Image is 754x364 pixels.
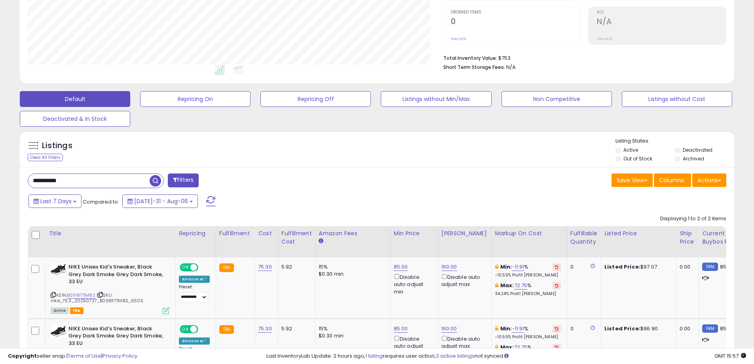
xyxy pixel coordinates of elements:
a: 72.75 [514,282,528,290]
div: Disable auto adjust min [394,273,432,295]
div: Disable auto adjust max [441,334,486,350]
b: Total Inventory Value: [443,55,497,61]
small: Prev: N/A [451,36,466,41]
div: seller snap | | [8,353,137,360]
h2: N/A [597,17,726,28]
div: Title [49,229,172,238]
div: 5.92 [281,263,309,271]
div: Min Price [394,229,435,238]
li: $753 [443,53,720,62]
span: [DATE]-31 - Aug-06 [134,197,188,205]
button: Listings without Cost [622,91,732,107]
b: Listed Price: [604,325,640,332]
b: NIKE Unisex Kid's Sneaker, Black Grey Dark Smoke Grey Dark Smoke, 33 EU [68,325,165,349]
span: Compared to: [83,198,119,206]
span: OFF [197,264,210,271]
div: 0 [570,325,595,332]
span: OFF [197,326,210,332]
p: Listing States: [615,137,734,145]
a: 1 listing [365,352,383,360]
small: Prev: N/A [597,36,612,41]
a: B098F71M8S [67,292,95,299]
h2: 0 [451,17,580,28]
b: Min: [500,263,512,271]
span: ON [180,326,190,332]
a: 3 active listings [436,352,475,360]
p: -10.55% Profit [PERSON_NAME] [495,334,561,340]
div: Amazon AI * [179,337,210,345]
label: Archived [683,155,704,162]
div: [PERSON_NAME] [441,229,488,238]
div: Last InventoryLab Update: 2 hours ago, requires user action, not synced. [266,353,746,360]
a: -11.91 [512,325,524,333]
div: Listed Price [604,229,673,238]
div: Fulfillment Cost [281,229,312,246]
img: 31hRE9kQ4cL._SL40_.jpg [51,263,66,275]
div: Amazon Fees [319,229,387,238]
button: Actions [692,173,726,187]
b: Listed Price: [604,263,640,271]
div: $96.90 [604,325,670,332]
a: 75.30 [258,325,272,333]
div: Fulfillable Quantity [570,229,598,246]
b: Max: [500,282,514,289]
div: Markup on Cost [495,229,564,238]
span: All listings currently available for purchase on Amazon [51,307,69,314]
span: N/A [506,63,516,71]
div: $97.07 [604,263,670,271]
small: FBA [219,325,234,334]
button: Repricing Off [260,91,371,107]
div: 5.92 [281,325,309,332]
img: 31hRE9kQ4cL._SL40_.jpg [51,325,66,337]
div: $0.30 min [319,271,384,278]
button: Last 7 Days [28,194,82,208]
span: 85 [720,263,726,271]
strong: Copyright [8,352,37,360]
span: Last 7 Days [40,197,72,205]
a: 160.00 [441,263,457,271]
a: 75.30 [258,263,272,271]
div: Ship Price [680,229,695,246]
a: -11.91 [512,263,524,271]
a: Terms of Use [68,352,101,360]
span: ON [180,264,190,271]
span: 2025-08-14 15:57 GMT [714,352,746,360]
div: $0.30 min [319,332,384,339]
span: Columns [659,176,684,184]
div: Fulfillment [219,229,251,238]
div: 0 [570,263,595,271]
div: 0.00 [680,263,693,271]
small: FBA [219,263,234,272]
a: 85.00 [394,263,408,271]
div: 0.00 [680,325,693,332]
div: 15% [319,325,384,332]
button: Save View [612,173,653,187]
b: Short Term Storage Fees: [443,64,505,71]
a: 85.00 [394,325,408,333]
small: FBM [702,324,718,333]
button: Deactivated & In Stock [20,111,130,127]
div: ASIN: [51,263,169,313]
div: Clear All Filters [28,154,63,161]
b: NIKE Unisex Kid's Sneaker, Black Grey Dark Smoke Grey Dark Smoke, 33 EU [68,263,165,288]
label: Out of Stock [623,155,652,162]
th: The percentage added to the cost of goods (COGS) that forms the calculator for Min & Max prices. [492,226,567,257]
label: Deactivated [683,147,712,153]
small: Amazon Fees. [319,238,323,245]
div: Disable auto adjust min [394,334,432,357]
button: Columns [654,173,691,187]
button: Repricing On [140,91,251,107]
div: Preset: [179,284,210,302]
div: Cost [258,229,275,238]
span: | SKU: nike_75.3_20250727_B098F71M8S_6505 [51,292,143,304]
button: [DATE]-31 - Aug-06 [122,194,198,208]
button: Filters [168,173,199,187]
b: Min: [500,325,512,332]
a: Privacy Policy [103,352,137,360]
a: 160.00 [441,325,457,333]
div: % [495,263,561,278]
p: 34.24% Profit [PERSON_NAME] [495,291,561,297]
label: Active [623,147,638,153]
div: Displaying 1 to 2 of 2 items [660,215,726,223]
small: FBM [702,263,718,271]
